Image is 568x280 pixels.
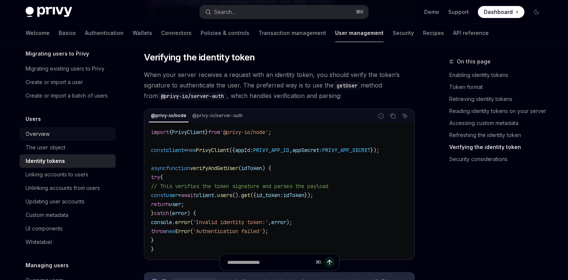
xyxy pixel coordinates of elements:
[190,111,245,120] div: @privy-io/server-auth
[20,89,116,102] a: Create or import a batch of users
[376,111,386,121] button: Report incorrect code
[151,210,154,217] span: }
[449,117,548,129] a: Accessing custom metadata
[250,192,256,199] span: ({
[214,8,235,17] div: Search...
[356,9,364,15] span: ⌘ K
[400,111,410,121] button: Ask AI
[190,228,193,235] span: (
[20,222,116,235] a: UI components
[393,24,414,42] a: Security
[453,24,489,42] a: API reference
[151,237,154,244] span: }
[178,192,181,199] span: =
[193,228,262,235] span: 'Authentication failed'
[449,153,548,165] a: Security considerations
[241,192,250,199] span: get
[169,129,172,135] span: {
[214,192,217,199] span: .
[20,208,116,222] a: Custom metadata
[26,224,63,233] div: UI components
[238,165,241,172] span: (
[253,147,289,154] span: PRIVY_APP_ID
[423,24,444,42] a: Recipes
[59,24,76,42] a: Basics
[169,210,172,217] span: (
[151,129,169,135] span: import
[26,157,65,166] div: Identity tokens
[457,57,491,66] span: On this page
[151,219,172,226] span: console
[26,211,68,220] div: Custom metadata
[449,105,548,117] a: Reading identity tokens on your server
[232,192,241,199] span: ().
[262,228,268,235] span: );
[158,92,227,100] code: @privy-io/server-auth
[184,147,187,154] span: =
[26,129,50,138] div: Overview
[169,201,181,208] span: user
[172,210,187,217] span: error
[181,201,184,208] span: ;
[235,147,253,154] span: appId:
[166,165,190,172] span: function
[149,111,189,120] div: @privy-io/node
[151,165,166,172] span: async
[144,69,415,101] span: When your server receives a request with an identity token, you should verify the token’s signatu...
[283,192,304,199] span: idToken
[200,5,368,19] button: Open search
[304,192,313,199] span: });
[448,8,469,16] a: Support
[220,129,268,135] span: '@privy-io/node'
[187,147,196,154] span: new
[166,192,178,199] span: user
[20,154,116,168] a: Identity tokens
[241,165,262,172] span: idToken
[144,51,255,63] span: Verifying the identity token
[166,228,175,235] span: new
[268,219,271,226] span: ,
[154,210,169,217] span: catch
[151,228,166,235] span: throw
[26,170,88,179] div: Linking accounts to users
[256,192,283,199] span: id_token:
[449,141,548,153] a: Verifying the identity token
[151,192,166,199] span: const
[20,75,116,89] a: Create or import a user
[160,174,163,181] span: {
[388,111,398,121] button: Copy the contents from the code block
[151,201,169,208] span: return
[181,192,196,199] span: await
[26,91,108,100] div: Create or import a batch of users
[20,141,116,154] a: The user object
[151,183,328,190] span: // This verifies the token signature and parses the payload
[26,7,72,17] img: dark logo
[26,238,52,247] div: Whitelabel
[26,114,41,123] h5: Users
[449,93,548,105] a: Retrieving identity tokens
[370,147,379,154] span: });
[26,143,65,152] div: The user object
[424,8,439,16] a: Demo
[196,192,214,199] span: client
[478,6,524,18] a: Dashboard
[151,246,154,253] span: }
[292,147,322,154] span: appSecret:
[227,254,313,271] input: Ask a question...
[20,195,116,208] a: Updating user accounts
[161,24,192,42] a: Connectors
[20,181,116,195] a: Unlinking accounts from users
[334,81,361,90] code: getUser
[268,129,271,135] span: ;
[166,147,184,154] span: client
[205,129,208,135] span: }
[193,219,268,226] span: 'Invalid identity token:'
[20,168,116,181] a: Linking accounts to users
[530,6,542,18] button: Toggle dark mode
[217,192,232,199] span: users
[151,174,160,181] span: try
[20,235,116,249] a: Whitelabel
[26,64,104,73] div: Migrating existing users to Privy
[151,147,166,154] span: const
[335,24,384,42] a: User management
